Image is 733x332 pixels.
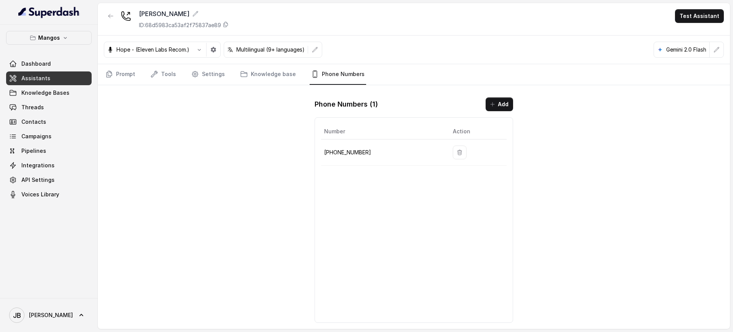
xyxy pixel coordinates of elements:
[6,144,92,158] a: Pipelines
[6,304,92,326] a: [PERSON_NAME]
[239,64,297,85] a: Knowledge base
[21,118,46,126] span: Contacts
[149,64,178,85] a: Tools
[18,6,80,18] img: light.svg
[29,311,73,319] span: [PERSON_NAME]
[21,89,69,97] span: Knowledge Bases
[21,191,59,198] span: Voices Library
[321,124,447,139] th: Number
[6,188,92,201] a: Voices Library
[486,97,513,111] button: Add
[6,100,92,114] a: Threads
[6,31,92,45] button: Mangos
[6,71,92,85] a: Assistants
[104,64,724,85] nav: Tabs
[666,46,706,53] p: Gemini 2.0 Flash
[6,57,92,71] a: Dashboard
[21,162,55,169] span: Integrations
[21,133,52,140] span: Campaigns
[6,86,92,100] a: Knowledge Bases
[657,47,663,53] svg: google logo
[13,311,21,319] text: JB
[104,64,137,85] a: Prompt
[324,148,441,157] p: [PHONE_NUMBER]
[6,130,92,143] a: Campaigns
[6,173,92,187] a: API Settings
[675,9,724,23] button: Test Assistant
[21,60,51,68] span: Dashboard
[21,74,50,82] span: Assistants
[21,104,44,111] span: Threads
[139,9,229,18] div: [PERSON_NAME]
[6,115,92,129] a: Contacts
[139,21,221,29] p: ID: 68d5983ca53af2f75837ae89
[21,147,46,155] span: Pipelines
[38,33,60,42] p: Mangos
[116,46,189,53] p: Hope - (Eleven Labs Recom.)
[310,64,366,85] a: Phone Numbers
[236,46,305,53] p: Multilingual (9+ languages)
[6,159,92,172] a: Integrations
[315,98,378,110] h1: Phone Numbers ( 1 )
[447,124,507,139] th: Action
[190,64,226,85] a: Settings
[21,176,55,184] span: API Settings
